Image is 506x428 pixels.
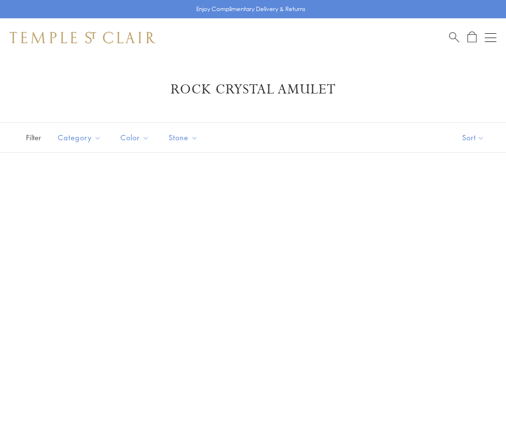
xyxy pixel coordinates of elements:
[116,132,157,144] span: Color
[53,132,108,144] span: Category
[24,81,482,98] h1: Rock Crystal Amulet
[196,4,306,14] p: Enjoy Complimentary Delivery & Returns
[467,31,477,43] a: Open Shopping Bag
[164,132,205,144] span: Stone
[161,127,205,148] button: Stone
[440,123,506,152] button: Show sort by
[449,31,459,43] a: Search
[51,127,108,148] button: Category
[485,32,496,43] button: Open navigation
[10,32,155,43] img: Temple St. Clair
[113,127,157,148] button: Color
